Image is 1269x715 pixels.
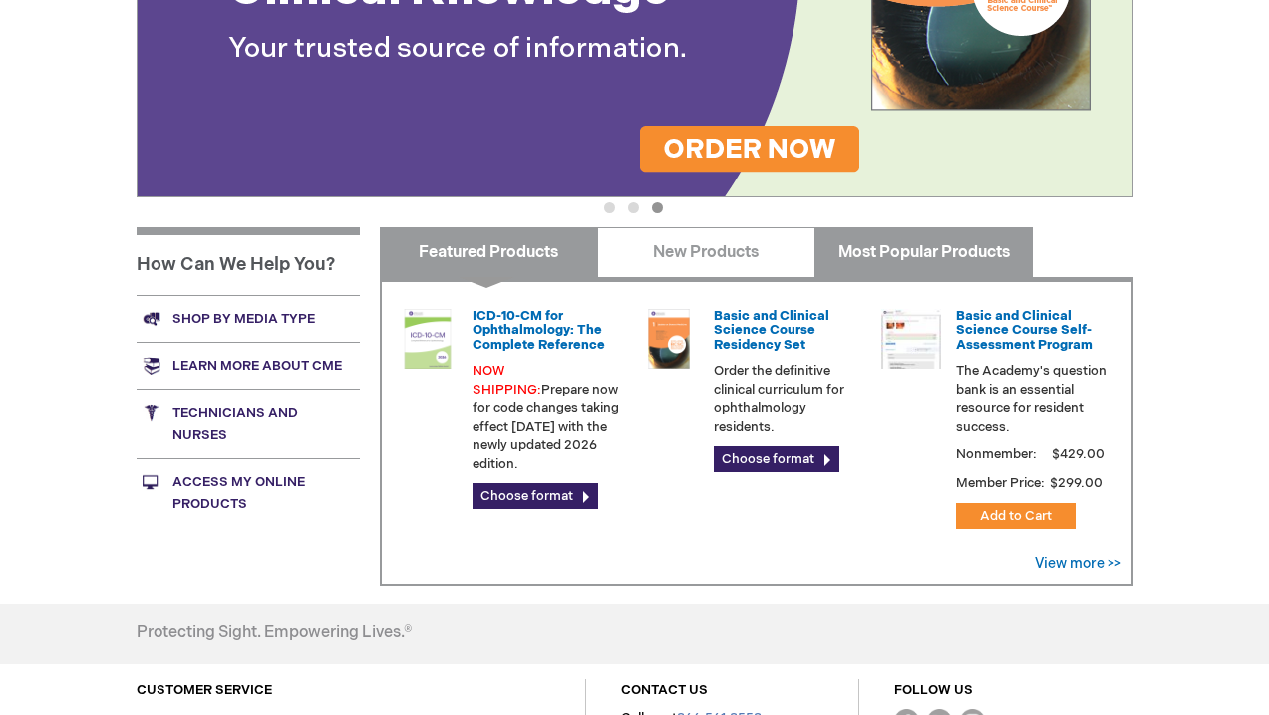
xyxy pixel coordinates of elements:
a: ICD-10-CM for Ophthalmology: The Complete Reference [473,308,605,353]
span: Add to Cart [980,508,1052,524]
a: Shop by media type [137,295,360,342]
a: FOLLOW US [894,682,973,698]
a: CONTACT US [621,682,708,698]
span: $429.00 [1049,446,1108,462]
button: 3 of 3 [652,202,663,213]
a: Choose format [714,446,839,472]
a: CUSTOMER SERVICE [137,682,272,698]
p: Prepare now for code changes taking effect [DATE] with the newly updated 2026 edition. [473,362,624,473]
font: NOW SHIPPING: [473,363,541,398]
h1: How Can We Help You? [137,227,360,295]
img: 02850963u_47.png [639,309,699,369]
a: Basic and Clinical Science Course Self-Assessment Program [956,308,1093,353]
strong: Member Price: [956,475,1045,491]
button: 1 of 3 [604,202,615,213]
a: Choose format [473,483,598,509]
button: Add to Cart [956,503,1076,529]
p: Order the definitive clinical curriculum for ophthalmology residents. [714,362,865,436]
a: New Products [597,227,815,277]
strong: Nonmember: [956,442,1037,467]
h4: Protecting Sight. Empowering Lives.® [137,624,412,642]
a: Basic and Clinical Science Course Residency Set [714,308,829,353]
a: Featured Products [380,227,598,277]
a: Technicians and nurses [137,389,360,458]
a: Most Popular Products [814,227,1033,277]
p: The Academy's question bank is an essential resource for resident success. [956,362,1108,436]
a: Access My Online Products [137,458,360,527]
a: View more >> [1035,555,1121,572]
span: $299.00 [1048,475,1106,491]
a: Learn more about CME [137,342,360,389]
img: 0120008u_42.png [398,309,458,369]
button: 2 of 3 [628,202,639,213]
img: bcscself_20.jpg [881,309,941,369]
